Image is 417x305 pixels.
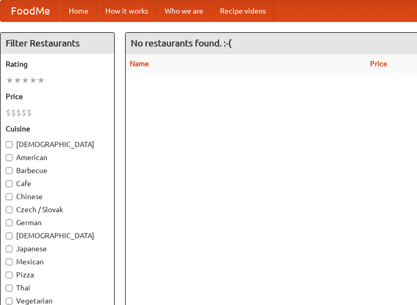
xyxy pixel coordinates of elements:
li: ★ [29,75,37,86]
input: American [6,154,13,161]
a: Home [60,1,97,21]
a: How it works [97,1,156,21]
input: Japanese [6,246,13,252]
li: ★ [21,75,29,86]
label: [DEMOGRAPHIC_DATA] [6,230,109,241]
li: $ [27,107,32,118]
a: FoodMe [1,1,60,21]
label: German [6,217,109,228]
ng-pluralize: No restaurants found. :-( [131,38,231,48]
li: $ [21,107,27,118]
label: Cafe [6,178,109,189]
input: Thai [6,285,13,291]
label: Mexican [6,257,109,267]
input: Cafe [6,180,13,187]
a: Who we are [156,1,212,21]
label: Japanese [6,243,109,254]
li: ★ [37,75,45,86]
a: Name [130,59,149,68]
li: $ [16,107,21,118]
h4: Filter Restaurants [1,33,114,54]
input: German [6,219,13,226]
label: Thai [6,283,109,293]
label: Chinese [6,191,109,202]
label: Czech / Slovak [6,204,109,215]
label: [DEMOGRAPHIC_DATA] [6,139,109,150]
a: Recipe videos [212,1,274,21]
input: [DEMOGRAPHIC_DATA] [6,141,13,148]
li: ★ [6,75,14,86]
label: American [6,152,109,163]
input: [DEMOGRAPHIC_DATA] [6,233,13,239]
input: Vegetarian [6,298,13,304]
input: Czech / Slovak [6,206,13,213]
li: $ [11,107,16,118]
label: Barbecue [6,165,109,176]
label: Pizza [6,270,109,280]
input: Pizza [6,272,13,278]
h5: Rating [6,59,109,69]
h5: Cuisine [6,124,109,134]
li: $ [6,107,11,118]
input: Barbecue [6,167,13,174]
input: Mexican [6,259,13,265]
h5: Price [6,91,109,102]
a: Price [370,59,387,68]
li: ★ [14,75,21,86]
input: Chinese [6,193,13,200]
